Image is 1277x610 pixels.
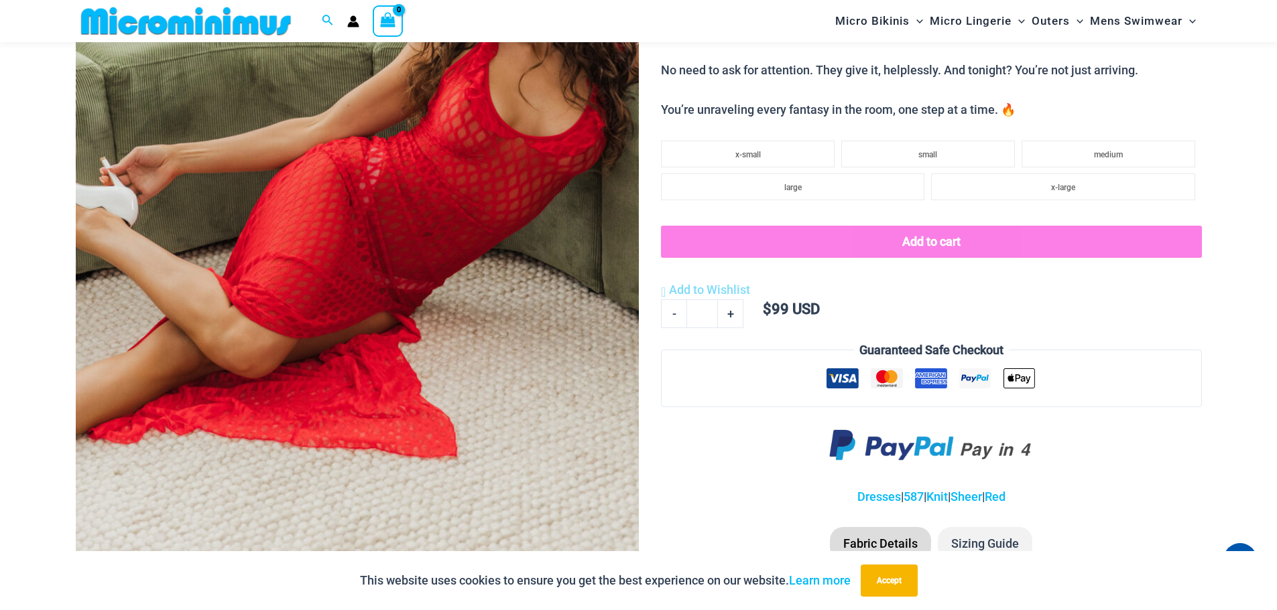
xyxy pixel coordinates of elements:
[661,173,924,200] li: large
[661,280,750,300] a: Add to Wishlist
[347,15,359,27] a: Account icon link
[661,299,686,327] a: -
[854,340,1009,360] legend: Guaranteed Safe Checkout
[926,4,1028,38] a: Micro LingerieMenu ToggleMenu Toggle
[931,173,1195,200] li: x-large
[832,4,926,38] a: Micro BikinisMenu ToggleMenu Toggle
[686,299,718,327] input: Product quantity
[951,489,982,504] a: Sheer
[1028,4,1087,38] a: OutersMenu ToggleMenu Toggle
[322,13,334,29] a: Search icon link
[904,489,924,504] a: 587
[918,150,937,159] span: small
[718,299,743,327] a: +
[76,6,296,36] img: MM SHOP LOGO FLAT
[1182,4,1196,38] span: Menu Toggle
[930,4,1012,38] span: Micro Lingerie
[830,2,1202,40] nav: Site Navigation
[1090,4,1182,38] span: Mens Swimwear
[841,141,1015,167] li: small
[1032,4,1070,38] span: Outers
[1070,4,1083,38] span: Menu Toggle
[835,4,910,38] span: Micro Bikinis
[830,527,931,560] li: Fabric Details
[938,527,1032,560] li: Sizing Guide
[661,487,1201,507] p: | | | |
[789,573,851,587] a: Learn more
[373,5,404,36] a: View Shopping Cart, empty
[857,489,901,504] a: Dresses
[1012,4,1025,38] span: Menu Toggle
[1051,183,1075,192] span: x-large
[985,489,1006,504] a: Red
[1022,141,1195,167] li: medium
[735,150,761,159] span: x-small
[1094,150,1123,159] span: medium
[926,489,948,504] a: Knit
[1087,4,1199,38] a: Mens SwimwearMenu ToggleMenu Toggle
[669,283,750,297] span: Add to Wishlist
[661,141,835,167] li: x-small
[360,570,851,591] p: This website uses cookies to ensure you get the best experience on our website.
[763,301,820,317] bdi: 99 USD
[763,301,772,317] span: $
[784,183,802,192] span: large
[661,226,1201,258] button: Add to cart
[910,4,923,38] span: Menu Toggle
[861,564,918,597] button: Accept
